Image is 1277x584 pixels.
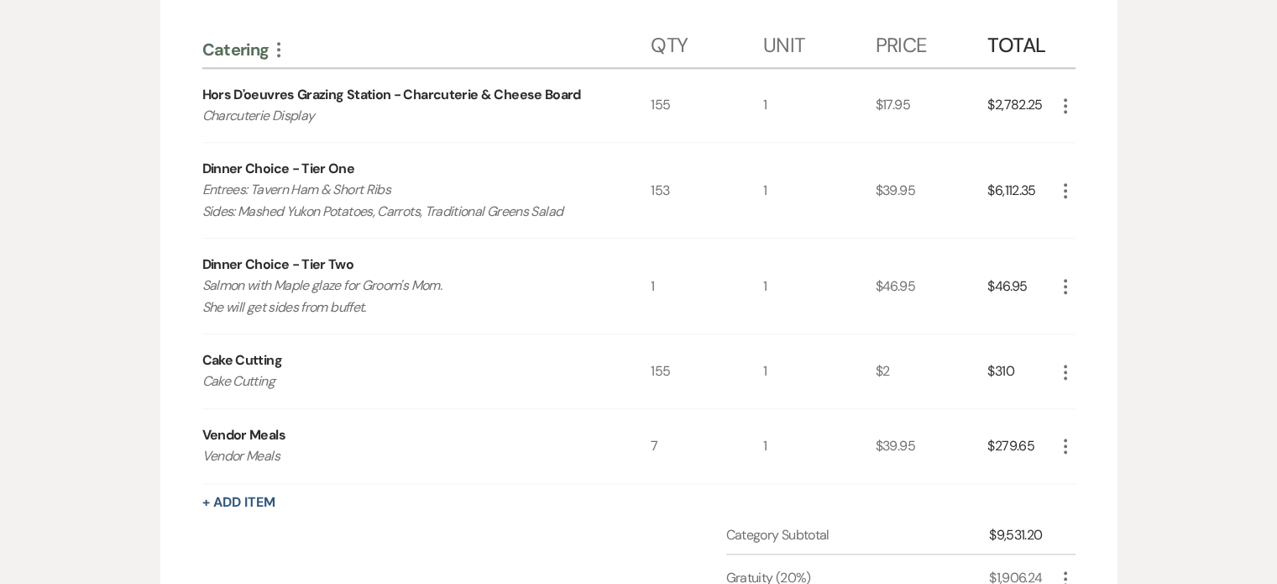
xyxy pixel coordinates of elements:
[202,275,606,318] p: Salmon with Maple glaze for Groom's Mom. She will get sides from buffet.
[202,350,282,371] div: Cake Cutting
[876,334,988,408] div: $2
[763,409,876,483] div: 1
[763,334,876,408] div: 1
[987,17,1055,67] div: Total
[726,525,990,545] div: Category Subtotal
[876,17,988,67] div: Price
[763,143,876,238] div: 1
[202,496,275,509] button: + Add Item
[202,39,652,61] div: Catering
[989,525,1055,545] div: $9,531.20
[763,239,876,334] div: 1
[651,409,763,483] div: 7
[202,425,285,445] div: Vendor Meals
[987,239,1055,334] div: $46.95
[763,69,876,143] div: 1
[651,17,763,67] div: Qty
[202,255,354,275] div: Dinner Choice - Tier Two
[202,159,355,179] div: Dinner Choice - Tier One
[876,143,988,238] div: $39.95
[987,143,1055,238] div: $6,112.35
[876,69,988,143] div: $17.95
[987,334,1055,408] div: $310
[651,239,763,334] div: 1
[202,371,606,392] p: Cake Cutting
[651,143,763,238] div: 153
[202,85,581,105] div: Hors D'oeuvres Grazing Station - Charcuterie & Cheese Board
[876,409,988,483] div: $39.95
[987,69,1055,143] div: $2,782.25
[202,445,606,467] p: Vendor Meals
[876,239,988,334] div: $46.95
[763,17,876,67] div: Unit
[651,69,763,143] div: 155
[202,179,606,222] p: Entrees: Tavern Ham & Short Ribs Sides: Mashed Yukon Potatoes, Carrots, Traditional Greens Salad
[651,334,763,408] div: 155
[987,409,1055,483] div: $279.65
[202,105,606,127] p: Charcuterie Display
